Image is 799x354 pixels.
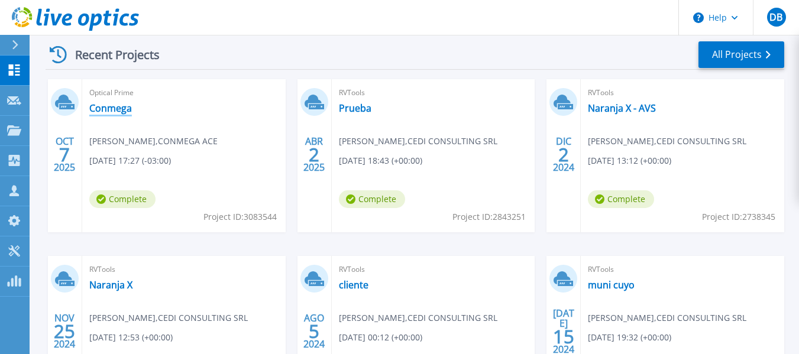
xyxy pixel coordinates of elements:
[339,263,528,276] span: RVTools
[558,150,569,160] span: 2
[588,311,746,324] span: [PERSON_NAME] , CEDI CONSULTING SRL
[89,311,248,324] span: [PERSON_NAME] , CEDI CONSULTING SRL
[588,279,635,291] a: muni cuyo
[89,86,279,99] span: Optical Prime
[452,210,526,223] span: Project ID: 2843251
[702,210,775,223] span: Project ID: 2738345
[89,263,279,276] span: RVTools
[339,311,497,324] span: [PERSON_NAME] , CEDI CONSULTING SRL
[89,135,218,148] span: [PERSON_NAME] , CONMEGA ACE
[339,86,528,99] span: RVTools
[303,310,325,353] div: AGO 2024
[552,310,575,353] div: [DATE] 2024
[203,210,277,223] span: Project ID: 3083544
[339,190,405,208] span: Complete
[339,102,371,114] a: Prueba
[588,263,777,276] span: RVTools
[53,310,76,353] div: NOV 2024
[54,326,75,336] span: 25
[59,150,70,160] span: 7
[89,279,132,291] a: Naranja X
[769,12,782,22] span: DB
[339,331,422,344] span: [DATE] 00:12 (+00:00)
[309,150,319,160] span: 2
[552,133,575,176] div: DIC 2024
[588,102,656,114] a: Naranja X - AVS
[588,86,777,99] span: RVTools
[339,154,422,167] span: [DATE] 18:43 (+00:00)
[588,331,671,344] span: [DATE] 19:32 (+00:00)
[309,326,319,336] span: 5
[303,133,325,176] div: ABR 2025
[553,332,574,342] span: 15
[339,279,368,291] a: cliente
[89,190,156,208] span: Complete
[53,133,76,176] div: OCT 2025
[89,102,132,114] a: Conmega
[89,331,173,344] span: [DATE] 12:53 (+00:00)
[588,154,671,167] span: [DATE] 13:12 (+00:00)
[588,190,654,208] span: Complete
[588,135,746,148] span: [PERSON_NAME] , CEDI CONSULTING SRL
[46,40,176,69] div: Recent Projects
[698,41,784,68] a: All Projects
[339,135,497,148] span: [PERSON_NAME] , CEDI CONSULTING SRL
[89,154,171,167] span: [DATE] 17:27 (-03:00)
